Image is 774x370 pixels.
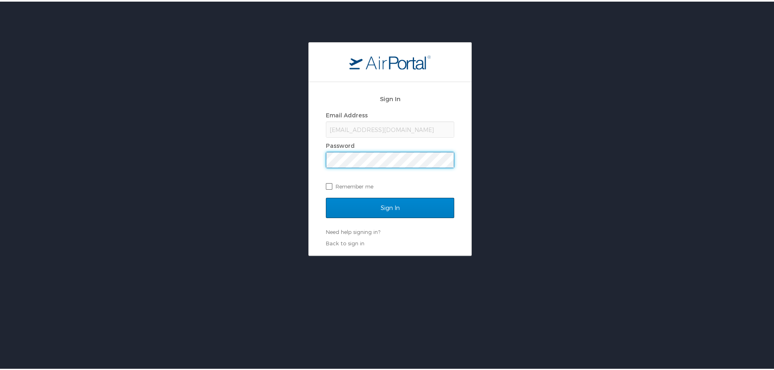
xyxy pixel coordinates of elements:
[326,196,454,216] input: Sign In
[349,53,431,68] img: logo
[326,110,368,117] label: Email Address
[326,141,355,147] label: Password
[326,238,364,245] a: Back to sign in
[326,179,454,191] label: Remember me
[326,93,454,102] h2: Sign In
[326,227,380,234] a: Need help signing in?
